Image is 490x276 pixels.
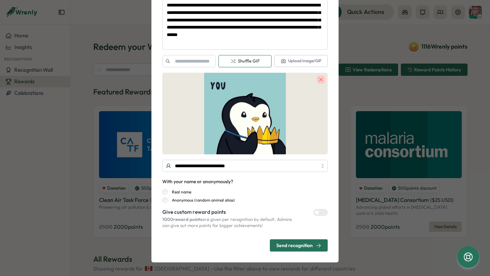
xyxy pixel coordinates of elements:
[230,58,260,64] span: Shuffle GIF
[168,197,235,203] label: Anonymous (random animal alias)
[162,178,233,186] div: With your name or anonymously?
[276,243,321,248] div: Send recognition
[162,217,293,228] p: are given per recognition by default. Admins can give out more points for bigger achievements!
[162,73,328,154] img: gif
[270,239,328,252] button: Send recognition
[162,217,202,222] span: 1000 reward points
[162,208,293,216] p: Give custom reward points
[218,55,272,67] button: Shuffle GIF
[168,189,191,195] label: Real name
